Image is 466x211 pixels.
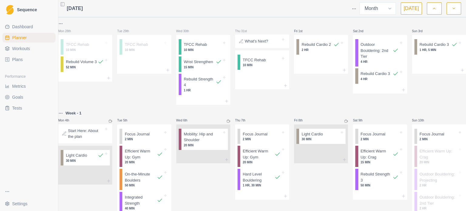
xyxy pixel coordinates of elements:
[296,129,346,144] div: Light Cardio30 MIN
[361,183,399,188] p: 50 MIN
[2,2,56,17] a: LogoSequence
[66,65,104,70] p: 52 MIN
[184,42,207,48] p: TFCC Rehab
[361,71,390,77] p: Rebuild Cardio 3
[355,39,404,66] div: Outdoor Bouldering: 2nd Tier4 HR
[125,137,163,141] p: 2 MIN
[414,146,464,167] div: Efficient Warm Up: Crag20 MIN
[12,35,27,41] span: Planner
[2,103,56,113] a: Tests
[58,29,76,33] p: Mon 28th
[243,148,275,160] p: Efficient Warm Up: Gym
[243,137,281,141] p: 2 MIN
[66,59,97,65] p: Rebuild Volume 3
[243,57,266,63] p: TFCC Rehab
[420,183,458,188] p: 2 HR
[294,118,312,123] p: Fri 8th
[2,81,56,91] a: Metrics
[117,29,135,33] p: Tue 29th
[238,146,287,167] div: Efficient Warm Up: Gym20 MIN
[2,199,56,209] button: Settings
[58,118,76,123] p: Mon 4th
[61,56,110,72] div: Rebuild Volume 352 MIN
[184,76,216,88] p: Rebuild Strength 4
[120,169,169,190] div: On-the-Minute Boulders50 MIN
[243,160,281,165] p: 20 MIN
[184,131,222,143] p: Mobility: Hip and Shoulder
[125,171,157,183] p: On-the-Minute Boulders
[355,146,404,167] div: Efficient Warm Up: Crag15 MIN
[243,171,275,183] p: Hard Level Bouldering
[17,8,37,12] span: Sequence
[2,22,56,32] a: Dashboard
[125,42,148,48] p: TFCC Rehab
[302,42,331,48] p: Rebuild Cardio 2
[176,29,194,33] p: Wed 30th
[179,56,228,72] div: Wrist Strengthen15 MIN
[2,33,56,43] a: Planner
[2,92,56,102] a: Goals
[302,137,339,141] p: 30 MIN
[302,131,323,137] p: Light Cardio
[2,72,56,81] div: Performance
[235,35,289,48] div: What's Next?
[401,2,422,15] button: [DATE]
[355,68,404,84] div: Rebuild Cardio 34 HR
[355,129,404,144] div: Focus Journal2 MIN
[6,5,14,15] img: Logo
[12,56,23,63] span: Plans
[184,143,222,148] p: 20 MIN
[243,131,268,137] p: Focus Journal
[235,29,253,33] p: Thu 31st
[361,148,393,160] p: Efficient Warm Up: Crag
[12,94,23,100] span: Goals
[420,131,444,137] p: Focus Journal
[66,42,89,48] p: TFCC Rehab
[2,55,56,64] a: Plans
[179,39,228,55] div: TFCC Rehab10 MIN
[420,171,458,183] p: Outdoor Bouldering: Projecting
[125,148,157,160] p: Efficient Warm Up: Gym
[361,77,399,81] p: 4 HR
[296,39,346,55] div: Rebuild Cardio 22 HR
[235,118,253,123] p: Thu 7th
[12,24,33,30] span: Dashboard
[243,183,281,188] p: 1 HR, 30 MIN
[238,55,287,70] div: TFCC Rehab10 MIN
[179,74,228,95] div: Rebuild Strength 41 HR
[420,137,458,141] p: 2 MIN
[66,152,87,158] p: Light Cardio
[125,48,163,52] p: 10 MIN
[66,158,104,163] p: 30 MIN
[68,128,104,140] p: Start Here: About the plan
[125,183,163,188] p: 50 MIN
[61,39,110,55] div: TFCC Rehab10 MIN
[61,150,110,165] div: Light Cardio30 MIN
[294,29,312,33] p: Fri 1st
[120,39,169,55] div: TFCC Rehab10 MIN
[125,206,163,211] p: 40 MIN
[353,118,371,123] p: Sat 9th
[12,105,22,111] span: Tests
[238,129,287,144] div: Focus Journal2 MIN
[353,29,371,33] p: Sat 2nd
[420,194,458,206] p: Outdoor Bouldering: 2nd Tier
[420,48,458,52] p: 1 HR, 5 MIN
[120,146,169,167] div: Efficient Warm Up: Gym20 MIN
[361,160,399,165] p: 15 MIN
[184,88,222,93] p: 1 HR
[238,169,287,190] div: Hard Level Bouldering1 HR, 30 MIN
[302,48,339,52] p: 2 HR
[414,39,464,55] div: Rebuild Cardio 31 HR, 5 MIN
[125,194,157,206] p: Integrated Strength
[125,160,163,165] p: 20 MIN
[361,42,393,60] p: Outdoor Bouldering: 2nd Tier
[361,60,399,64] p: 4 HR
[243,63,281,67] p: 10 MIN
[58,124,112,143] div: Start Here: About the plan
[361,131,386,137] p: Focus Journal
[412,118,430,123] p: Sun 10th
[184,65,222,70] p: 15 MIN
[414,169,464,190] div: Outdoor Bouldering: Projecting2 HR
[420,148,458,160] p: Efficient Warm Up: Crag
